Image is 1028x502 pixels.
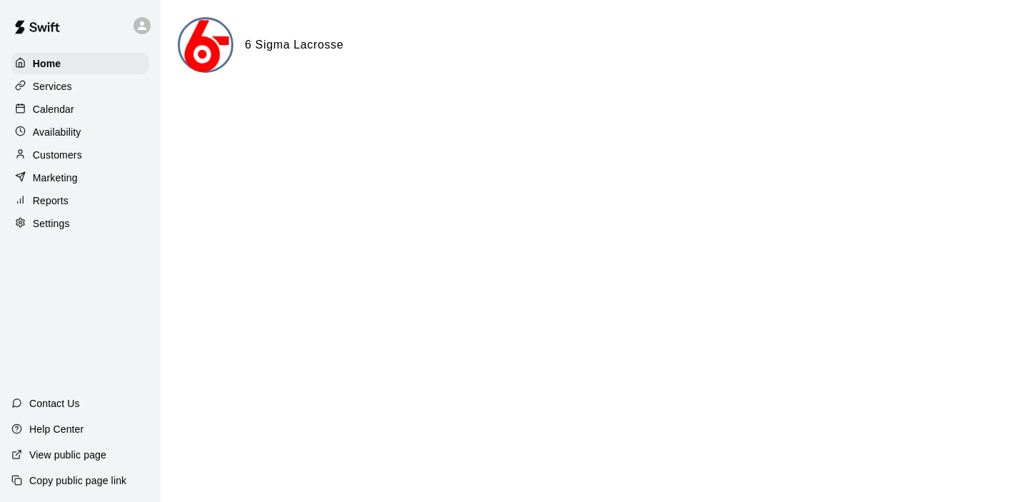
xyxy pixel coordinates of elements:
p: Availability [33,125,81,139]
p: Help Center [29,422,84,436]
p: Reports [33,194,69,208]
p: View public page [29,448,106,462]
p: Home [33,56,61,71]
p: Settings [33,216,70,231]
a: Availability [11,121,149,143]
a: Home [11,53,149,74]
a: Settings [11,213,149,234]
p: Contact Us [29,396,80,411]
a: Calendar [11,99,149,120]
p: Services [33,79,72,94]
p: Marketing [33,171,78,185]
a: Marketing [11,167,149,189]
img: 6 Sigma Lacrosse logo [180,19,233,73]
p: Copy public page link [29,473,126,488]
p: Customers [33,148,82,162]
a: Reports [11,190,149,211]
a: Services [11,76,149,97]
p: Calendar [33,102,74,116]
a: Customers [11,144,149,166]
h6: 6 Sigma Lacrosse [245,36,343,54]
